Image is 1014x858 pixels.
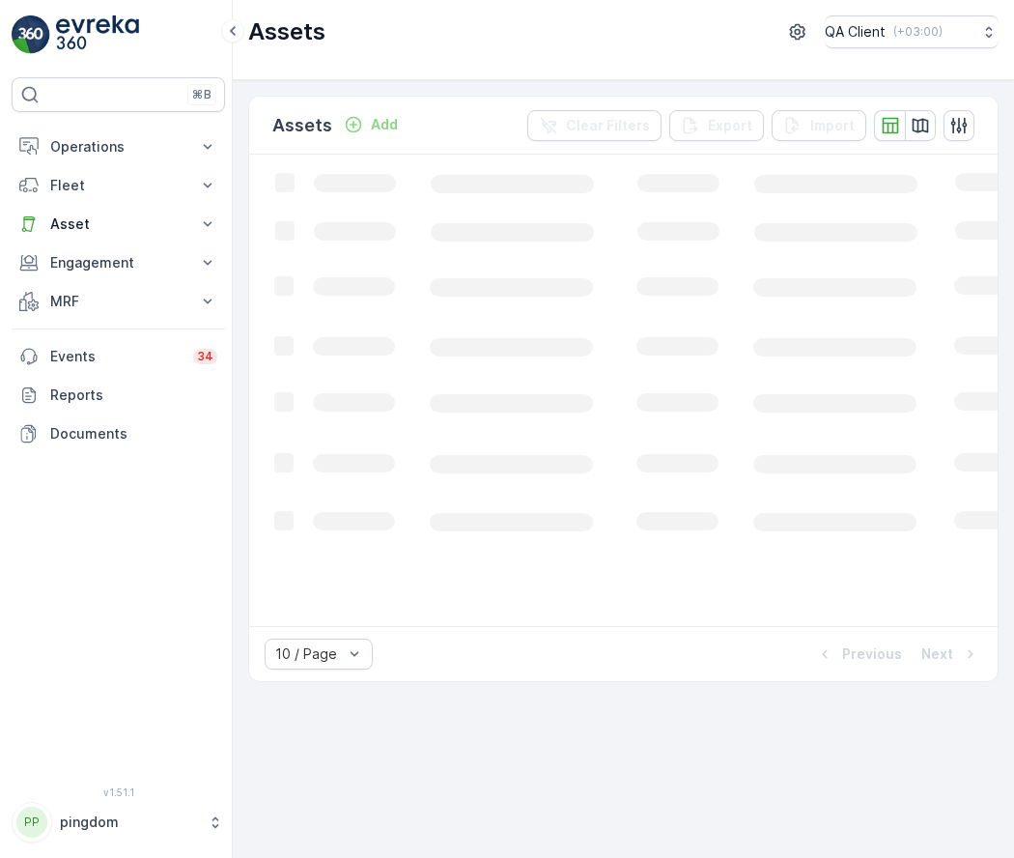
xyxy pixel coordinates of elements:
[12,282,225,321] button: MRF
[272,112,332,139] p: Assets
[842,644,902,664] p: Previous
[12,243,225,282] button: Engagement
[12,205,225,243] button: Asset
[192,87,211,102] p: ⌘B
[12,337,225,376] a: Events34
[708,116,752,135] p: Export
[50,347,182,366] p: Events
[371,115,398,134] p: Add
[50,424,217,443] p: Documents
[919,643,982,666] button: Next
[825,22,886,42] p: QA Client
[893,24,943,40] p: ( +03:00 )
[12,128,225,166] button: Operations
[566,116,650,135] p: Clear Filters
[248,16,325,47] p: Assets
[50,137,186,157] p: Operations
[921,644,953,664] p: Next
[50,214,186,234] p: Asset
[12,376,225,415] a: Reports
[12,786,225,798] span: v 1.51.1
[336,113,406,136] button: Add
[527,110,662,141] button: Clear Filters
[12,15,50,54] img: logo
[50,386,217,405] p: Reports
[50,253,186,272] p: Engagement
[50,292,186,311] p: MRF
[12,166,225,205] button: Fleet
[669,110,764,141] button: Export
[16,807,47,838] div: PP
[813,643,904,666] button: Previous
[825,15,999,48] button: QA Client(+03:00)
[60,813,198,832] p: pingdom
[810,116,855,135] p: Import
[50,176,186,195] p: Fleet
[197,349,213,364] p: 34
[12,802,225,843] button: PPpingdom
[12,415,225,453] a: Documents
[772,110,866,141] button: Import
[56,15,139,54] img: logo_light-DOdMpM7g.png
